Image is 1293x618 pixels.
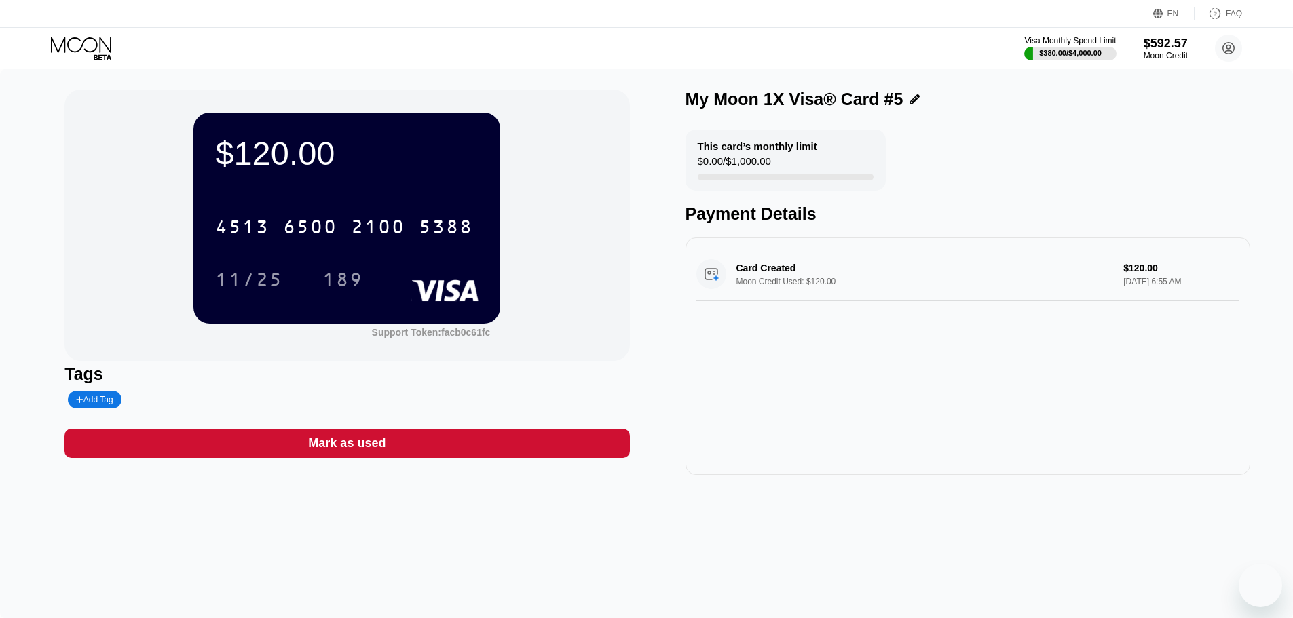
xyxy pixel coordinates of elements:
div: Support Token: facb0c61fc [372,327,491,338]
div: Add Tag [68,391,121,408]
div: FAQ [1226,9,1242,18]
div: $380.00 / $4,000.00 [1039,49,1102,57]
div: 5388 [419,218,473,239]
div: $592.57 [1144,37,1188,51]
div: Mark as used [64,429,629,458]
div: $120.00 [215,134,479,172]
div: Tags [64,364,629,384]
div: Support Token:facb0c61fc [372,327,491,338]
div: EN [1153,7,1195,20]
div: $592.57Moon Credit [1144,37,1188,60]
div: Moon Credit [1144,51,1188,60]
div: Payment Details [686,204,1250,224]
div: 11/25 [205,263,293,296]
div: $0.00 / $1,000.00 [698,155,771,174]
div: 189 [312,263,373,296]
div: 4513650021005388 [207,210,481,244]
div: 11/25 [215,271,283,292]
div: 4513 [215,218,269,239]
iframe: Button to launch messaging window [1239,564,1282,607]
div: Visa Monthly Spend Limit [1024,36,1116,45]
div: Add Tag [76,395,113,404]
div: This card’s monthly limit [698,140,817,152]
div: Mark as used [308,436,386,451]
div: 6500 [283,218,337,239]
div: Visa Monthly Spend Limit$380.00/$4,000.00 [1024,36,1116,60]
div: 189 [322,271,363,292]
div: My Moon 1X Visa® Card #5 [686,90,903,109]
div: EN [1167,9,1179,18]
div: FAQ [1195,7,1242,20]
div: 2100 [351,218,405,239]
